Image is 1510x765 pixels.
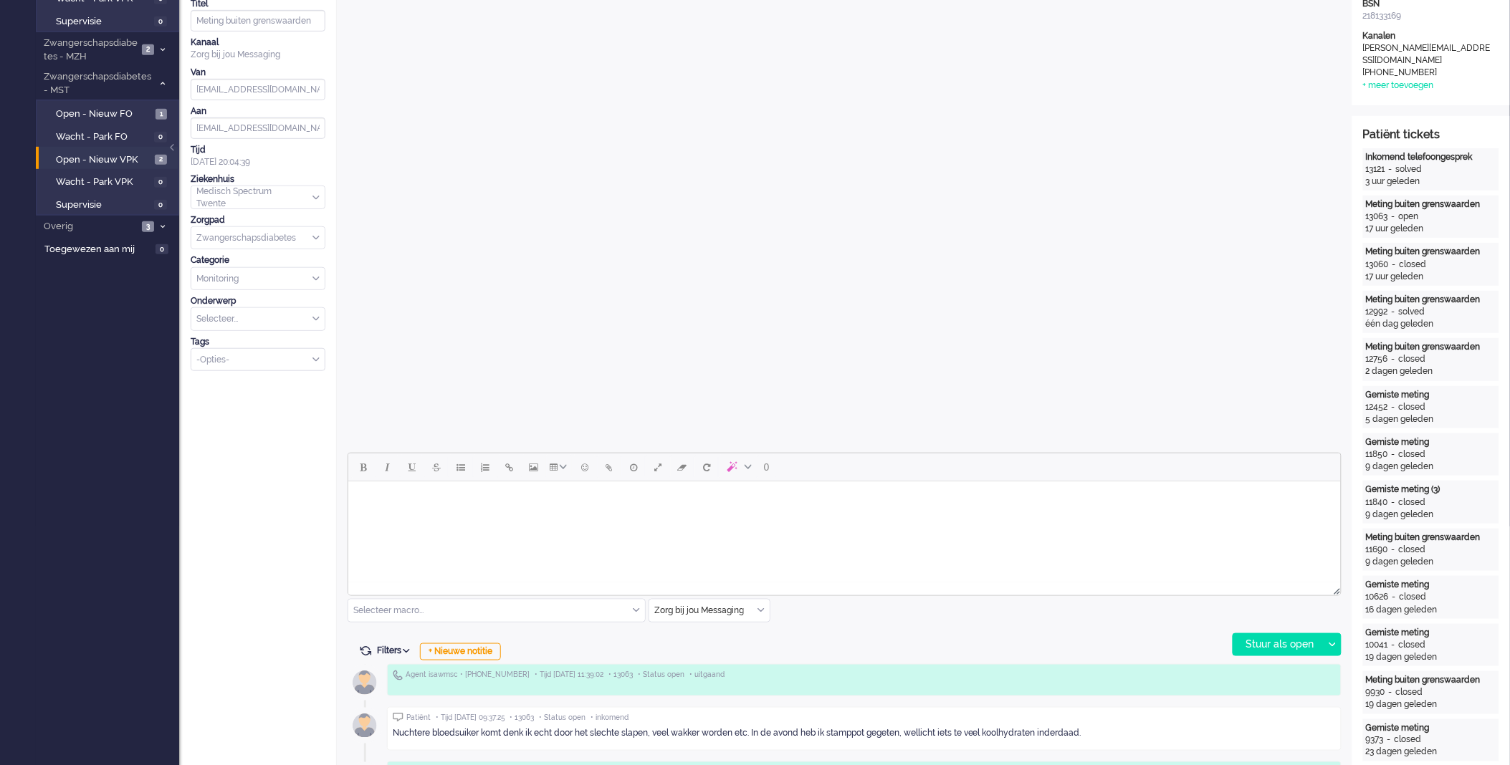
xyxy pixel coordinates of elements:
div: Gemiste meting [1366,436,1496,448]
div: Gemiste meting [1366,722,1496,734]
div: 11840 [1366,496,1388,509]
div: 9 dagen geleden [1366,509,1496,521]
button: Italic [376,455,400,479]
div: closed [1399,448,1426,461]
span: • Tijd [DATE] 11:39:02 [535,670,603,680]
span: Patiënt [406,713,431,723]
span: • uitgaand [689,670,725,680]
div: Van [191,67,325,79]
div: Kanalen [1363,30,1499,42]
img: avatar [347,708,383,744]
div: 12992 [1366,306,1388,318]
div: Gemiste meting [1366,389,1496,401]
a: Open - Nieuw FO 1 [42,105,178,121]
a: Wacht - Park VPK 0 [42,173,178,189]
div: 12452 [1366,401,1388,413]
button: Strikethrough [424,455,449,479]
a: Toegewezen aan mij 0 [42,241,179,256]
div: 13063 [1366,211,1388,223]
div: Patiënt tickets [1363,127,1499,143]
a: Open - Nieuw VPK 2 [42,151,178,167]
a: Supervisie 0 [42,196,178,212]
div: - [1388,211,1399,223]
span: 0 [764,461,770,473]
div: open [1399,211,1419,223]
div: + Nieuwe notitie [420,643,501,660]
div: 11690 [1366,544,1388,556]
div: 9 dagen geleden [1366,461,1496,473]
div: Categorie [191,254,325,266]
div: 9373 [1366,734,1384,746]
div: 10041 [1366,639,1388,651]
a: Wacht - Park FO 0 [42,128,178,144]
div: 17 uur geleden [1366,223,1496,235]
div: 13060 [1366,259,1389,271]
div: 23 dagen geleden [1366,746,1496,759]
span: 0 [156,244,168,255]
div: - [1389,591,1400,603]
span: Zwangerschapsdiabetes - MZH [42,37,138,63]
button: Fullscreen [646,455,670,479]
div: Meting buiten grenswaarden [1366,531,1496,544]
div: - [1385,686,1396,698]
div: closed [1399,639,1426,651]
div: [PHONE_NUMBER] [1363,67,1492,79]
div: 13121 [1366,163,1385,175]
span: Wacht - Park VPK [56,175,150,189]
span: Wacht - Park FO [56,130,150,144]
iframe: Rich Text Area [348,481,1341,582]
div: Select Tags [191,348,325,372]
div: Kanaal [191,37,325,49]
div: - [1388,401,1399,413]
div: solved [1396,163,1423,175]
span: Zwangerschapsdiabetes - MST [42,70,153,97]
button: Reset content [694,455,719,479]
div: Nuchtere bloedsuiker komt denk ik echt door het slechte slapen, veel wakker worden etc. In de avo... [393,728,1336,740]
span: • 13063 [608,670,633,680]
div: Gemiste meting (3) [1366,483,1496,496]
div: - [1388,306,1399,318]
span: 0 [154,16,167,27]
div: 9930 [1366,686,1385,698]
span: 1 [156,109,167,120]
div: closed [1399,544,1426,556]
span: Filters [377,645,415,655]
div: Zorg bij jou Messaging [191,49,325,61]
div: [DATE] 20:04:39 [191,144,325,168]
div: Ziekenhuis [191,173,325,186]
div: - [1388,353,1399,365]
div: [PERSON_NAME][EMAIL_ADDRESS][DOMAIN_NAME] [1363,42,1492,67]
div: 19 dagen geleden [1366,698,1496,711]
button: Numbered list [473,455,497,479]
div: + meer toevoegen [1363,80,1434,92]
button: Clear formatting [670,455,694,479]
button: Delay message [621,455,646,479]
div: 10626 [1366,591,1389,603]
div: één dag geleden [1366,318,1496,330]
button: Table [546,455,573,479]
div: 19 dagen geleden [1366,651,1496,663]
div: - [1388,448,1399,461]
span: 0 [154,200,167,211]
div: Meting buiten grenswaarden [1366,246,1496,258]
div: 17 uur geleden [1366,271,1496,283]
div: - [1384,734,1395,746]
div: closed [1399,496,1426,509]
span: Agent isawmsc • [PHONE_NUMBER] [406,670,530,680]
img: ic_telephone_grey.svg [393,670,403,680]
button: Insert/edit image [522,455,546,479]
div: Aan [191,105,325,117]
div: closed [1395,734,1422,746]
span: • Status open [638,670,684,680]
div: - [1385,163,1396,175]
button: 0 [758,455,776,479]
div: Gemiste meting [1366,579,1496,591]
span: Toegewezen aan mij [44,243,151,256]
span: • inkomend [591,713,629,723]
div: closed [1400,259,1427,271]
div: 2 dagen geleden [1366,365,1496,377]
div: Resize [1329,582,1341,595]
div: Meting buiten grenswaarden [1366,198,1496,211]
button: Insert/edit link [497,455,522,479]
